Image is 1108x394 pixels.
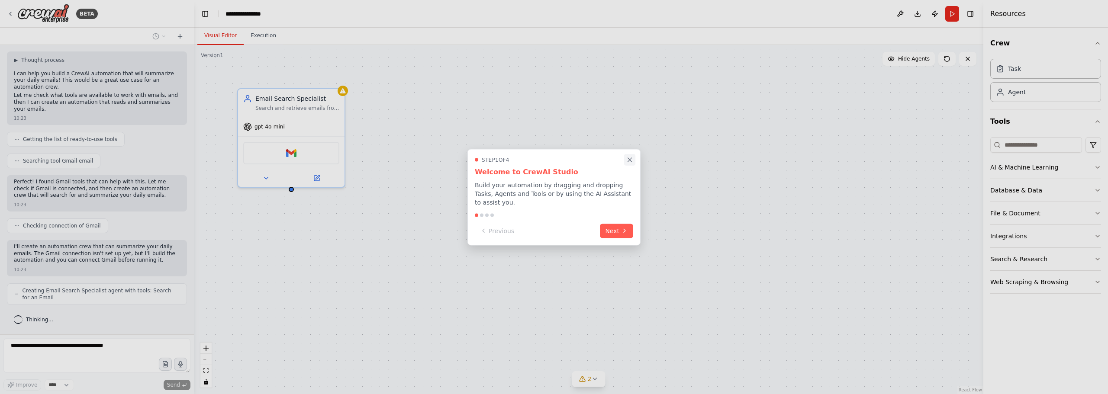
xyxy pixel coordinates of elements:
span: Step 1 of 4 [482,156,509,163]
button: Hide left sidebar [199,8,211,20]
h3: Welcome to CrewAI Studio [475,167,633,177]
p: Build your automation by dragging and dropping Tasks, Agents and Tools or by using the AI Assista... [475,180,633,206]
button: Previous [475,224,519,238]
button: Next [600,224,633,238]
button: Close walkthrough [624,154,635,165]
